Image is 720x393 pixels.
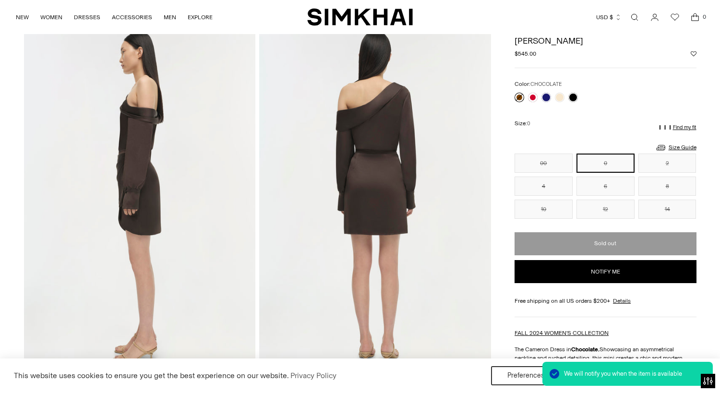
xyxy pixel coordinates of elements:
button: 0 [576,154,635,173]
a: Open search modal [625,8,644,27]
label: Color: [515,80,562,89]
a: SIMKHAI [307,8,413,26]
button: 12 [576,200,635,219]
span: 0 [527,120,530,127]
button: 00 [515,154,573,173]
a: ACCESSORIES [112,7,152,28]
a: DRESSES [74,7,100,28]
a: NEW [16,7,29,28]
label: Size: [515,119,530,128]
span: This website uses cookies to ensure you get the best experience on our website. [14,371,289,380]
button: Preferences [491,366,560,385]
p: The Cameron Dress in Showcasing an asymmetrical neckline and ruched detailing, this mini creates ... [515,345,696,380]
button: 2 [638,154,696,173]
a: Open cart modal [685,8,705,27]
a: EXPLORE [188,7,213,28]
button: 6 [576,177,635,196]
button: 14 [638,200,696,219]
img: Cameron Dress [24,26,256,374]
div: We will notify you when the item is available [542,362,713,386]
h1: [PERSON_NAME] [515,36,696,45]
button: 4 [515,177,573,196]
img: toast-check icon [550,369,559,379]
iframe: Sign Up via Text for Offers [8,357,96,385]
button: 8 [638,177,696,196]
a: Go to the account page [645,8,664,27]
a: WOMEN [40,7,62,28]
a: Details [613,297,631,305]
button: 10 [515,200,573,219]
a: Size Guide [655,142,696,154]
button: USD $ [596,7,622,28]
span: CHOCOLATE [530,81,562,87]
button: Notify me [515,260,696,283]
span: 0 [700,12,708,21]
span: $545.00 [515,49,536,58]
a: FALL 2024 WOMEN'S COLLECTION [515,330,609,336]
strong: Chocolate. [571,346,600,353]
a: Privacy Policy (opens in a new tab) [289,369,338,383]
div: Free shipping on all US orders $200+ [515,297,696,305]
button: Add to Wishlist [691,51,696,57]
a: MEN [164,7,176,28]
img: Cameron Dress [259,26,491,374]
a: Wishlist [665,8,684,27]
